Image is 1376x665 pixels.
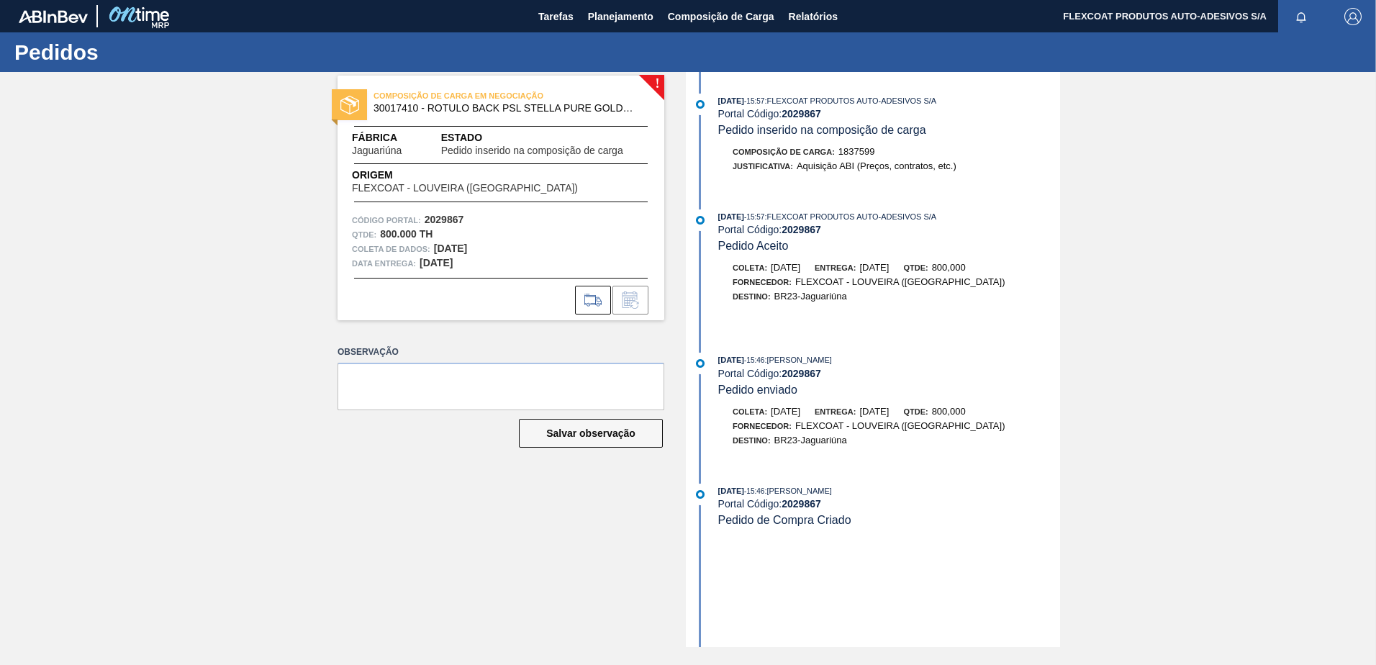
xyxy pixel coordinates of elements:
[718,96,744,105] span: [DATE]
[859,406,889,417] span: [DATE]
[903,263,928,272] span: Qtde:
[859,262,889,273] span: [DATE]
[764,212,936,221] span: : FLEXCOAT PRODUTOS AUTO-ADESIVOS S/A
[733,278,792,286] span: Fornecedor:
[352,130,441,145] span: Fábrica
[774,291,847,302] span: BR23-Jaguariúna
[718,108,1060,119] div: Portal Código:
[612,286,648,315] div: Informar alteração no pedido
[733,148,835,156] span: Composição de Carga :
[838,146,875,157] span: 1837599
[1278,6,1324,27] button: Notificações
[733,263,767,272] span: Coleta:
[441,130,650,145] span: Estado
[441,145,623,156] span: Pedido inserido na composição de carga
[696,100,705,109] img: atual
[733,162,793,171] span: Justificativa:
[718,240,789,252] span: Pedido Aceito
[14,44,270,60] h1: Pedidos
[903,407,928,416] span: Qtde:
[764,96,936,105] span: : FLEXCOAT PRODUTOS AUTO-ADESIVOS S/A
[782,498,821,510] strong: 2029867
[352,242,430,256] span: Coleta de dados:
[434,243,467,254] strong: [DATE]
[718,212,744,221] span: [DATE]
[696,359,705,368] img: atual
[795,420,1005,431] span: FLEXCOAT - LOUVEIRA ([GEOGRAPHIC_DATA])
[1344,8,1362,25] img: Logout
[797,160,956,171] span: Aquisição ABI (Preços, contratos, etc.)
[718,498,1060,510] div: Portal Código:
[374,89,575,103] span: COMPOSIÇÃO DE CARGA EM NEGOCIAÇÃO
[744,213,764,221] span: - 15:57
[352,216,421,225] font: Código Portal:
[815,407,856,416] span: Entrega:
[718,368,1060,379] div: Portal Código:
[764,487,832,495] span: : [PERSON_NAME]
[789,8,838,25] span: Relatórios
[352,145,402,156] span: Jaguariúna
[352,256,416,271] span: Data entrega:
[380,228,433,240] strong: 800.000 TH
[718,224,1060,235] div: Portal Código:
[718,514,851,526] span: Pedido de Compra Criado
[932,406,966,417] span: 800,000
[696,216,705,225] img: atual
[782,368,821,379] strong: 2029867
[733,422,792,430] span: Fornecedor:
[338,342,664,363] label: Observação
[718,487,744,495] span: [DATE]
[774,435,847,445] span: BR23-Jaguariúna
[538,8,574,25] span: Tarefas
[352,168,619,183] span: Origem
[718,124,926,136] span: Pedido inserido na composição de carga
[718,384,797,396] span: Pedido enviado
[733,292,771,301] span: Destino:
[519,419,663,448] button: Salvar observação
[744,97,764,105] span: - 15:57
[19,10,88,23] img: TNhmsLtSVTkK8tSr43FrP2fwEKptu5GPRR3wAAAABJRU5ErkJggg==
[374,103,635,114] span: 30017410 - ROTULO BACK PSL STELLA PURE GOLD 330ML
[352,227,376,242] span: Qtde :
[744,487,764,495] span: - 15:46
[764,356,832,364] span: : [PERSON_NAME]
[668,8,774,25] span: Composição de Carga
[932,262,966,273] span: 800,000
[782,108,821,119] strong: 2029867
[782,224,821,235] strong: 2029867
[815,263,856,272] span: Entrega:
[795,276,1005,287] span: FLEXCOAT - LOUVEIRA ([GEOGRAPHIC_DATA])
[771,262,800,273] span: [DATE]
[352,183,578,194] span: FLEXCOAT - LOUVEIRA ([GEOGRAPHIC_DATA])
[575,286,611,315] div: Ir para Composição de Carga
[718,356,744,364] span: [DATE]
[420,257,453,268] strong: [DATE]
[425,214,464,225] strong: 2029867
[340,96,359,114] img: estado
[733,436,771,445] span: Destino:
[696,490,705,499] img: atual
[588,8,653,25] span: Planejamento
[744,356,764,364] span: - 15:46
[733,407,767,416] span: Coleta:
[771,406,800,417] span: [DATE]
